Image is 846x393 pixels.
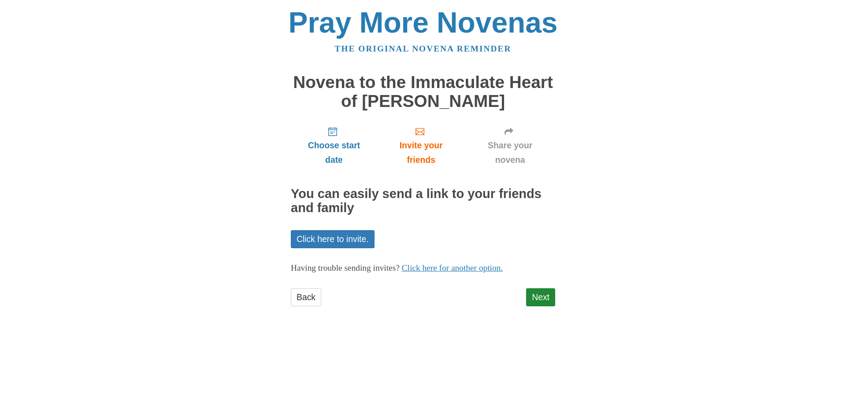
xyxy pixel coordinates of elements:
span: Having trouble sending invites? [291,263,400,272]
a: Click here to invite. [291,230,375,248]
a: Next [526,288,555,306]
h2: You can easily send a link to your friends and family [291,187,555,215]
a: Click here for another option. [402,263,503,272]
a: Back [291,288,321,306]
a: Pray More Novenas [289,6,558,39]
a: The original novena reminder [335,44,512,53]
span: Choose start date [300,138,368,167]
h1: Novena to the Immaculate Heart of [PERSON_NAME] [291,73,555,110]
span: Invite your friends [386,138,456,167]
span: Share your novena [474,138,546,167]
a: Choose start date [291,119,377,172]
a: Share your novena [465,119,555,172]
a: Invite your friends [377,119,465,172]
